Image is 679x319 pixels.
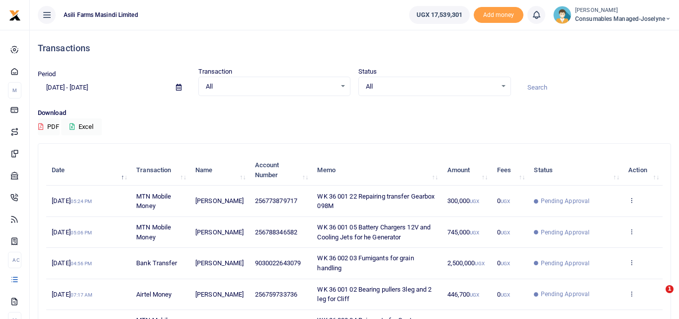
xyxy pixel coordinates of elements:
[255,197,297,205] span: 256773879717
[312,155,441,186] th: Memo: activate to sort column ascending
[250,155,312,186] th: Account Number: activate to sort column ascending
[541,290,590,299] span: Pending Approval
[71,292,93,298] small: 07:17 AM
[60,10,142,19] span: Asili Farms Masindi Limited
[38,108,671,118] p: Download
[61,118,102,135] button: Excel
[317,286,431,303] span: WK 36 001 02 Bearing pullers 3leg and 2 leg for Cliff
[195,228,244,236] span: [PERSON_NAME]
[645,285,669,309] iframe: Intercom live chat
[474,7,523,23] span: Add money
[470,292,479,298] small: UGX
[528,155,623,186] th: Status: activate to sort column ascending
[666,285,674,293] span: 1
[358,67,377,77] label: Status
[317,193,434,210] span: WK 36 001 22 Repairing transfer Gearbox 098M
[441,155,491,186] th: Amount: activate to sort column ascending
[541,259,590,268] span: Pending Approval
[195,291,244,298] span: [PERSON_NAME]
[198,67,233,77] label: Transaction
[52,291,92,298] span: [DATE]
[447,228,480,236] span: 745,000
[497,197,510,205] span: 0
[474,10,523,18] a: Add money
[501,292,510,298] small: UGX
[195,259,244,267] span: [PERSON_NAME]
[52,259,92,267] span: [DATE]
[541,228,590,237] span: Pending Approval
[447,291,480,298] span: 446,700
[497,259,510,267] span: 0
[8,252,21,268] li: Ac
[131,155,190,186] th: Transaction: activate to sort column ascending
[255,228,297,236] span: 256788346582
[8,82,21,99] li: M
[71,199,92,204] small: 05:24 PM
[71,261,92,266] small: 04:56 PM
[541,197,590,206] span: Pending Approval
[38,79,168,96] input: select period
[553,6,671,24] a: profile-user [PERSON_NAME] Consumables managed-Joselyne
[52,197,92,205] span: [DATE]
[474,7,523,23] li: Toup your wallet
[475,261,484,266] small: UGX
[190,155,250,186] th: Name: activate to sort column ascending
[255,291,297,298] span: 256759733736
[491,155,528,186] th: Fees: activate to sort column ascending
[366,82,497,92] span: All
[136,259,177,267] span: Bank Transfer
[501,230,510,235] small: UGX
[255,259,301,267] span: 9030022643079
[9,9,21,21] img: logo-small
[501,199,510,204] small: UGX
[136,193,171,210] span: MTN Mobile Money
[405,6,474,24] li: Wallet ballance
[553,6,571,24] img: profile-user
[38,43,671,54] h4: Transactions
[317,254,414,272] span: WK 36 002 03 Fumigants for grain handling
[417,10,462,20] span: UGX 17,539,301
[38,118,60,135] button: PDF
[52,228,92,236] span: [DATE]
[447,259,485,267] span: 2,500,000
[497,228,510,236] span: 0
[409,6,470,24] a: UGX 17,539,301
[447,197,480,205] span: 300,000
[206,82,337,92] span: All
[501,261,510,266] small: UGX
[470,230,479,235] small: UGX
[575,14,671,23] span: Consumables managed-Joselyne
[470,199,479,204] small: UGX
[38,69,56,79] label: Period
[317,223,430,241] span: WK 36 001 05 Battery Chargers 12V and Cooling Jets for he Generator
[136,291,171,298] span: Airtel Money
[71,230,92,235] small: 05:06 PM
[136,223,171,241] span: MTN Mobile Money
[575,6,671,15] small: [PERSON_NAME]
[623,155,663,186] th: Action: activate to sort column ascending
[9,11,21,18] a: logo-small logo-large logo-large
[195,197,244,205] span: [PERSON_NAME]
[519,79,672,96] input: Search
[46,155,131,186] th: Date: activate to sort column descending
[497,291,510,298] span: 0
